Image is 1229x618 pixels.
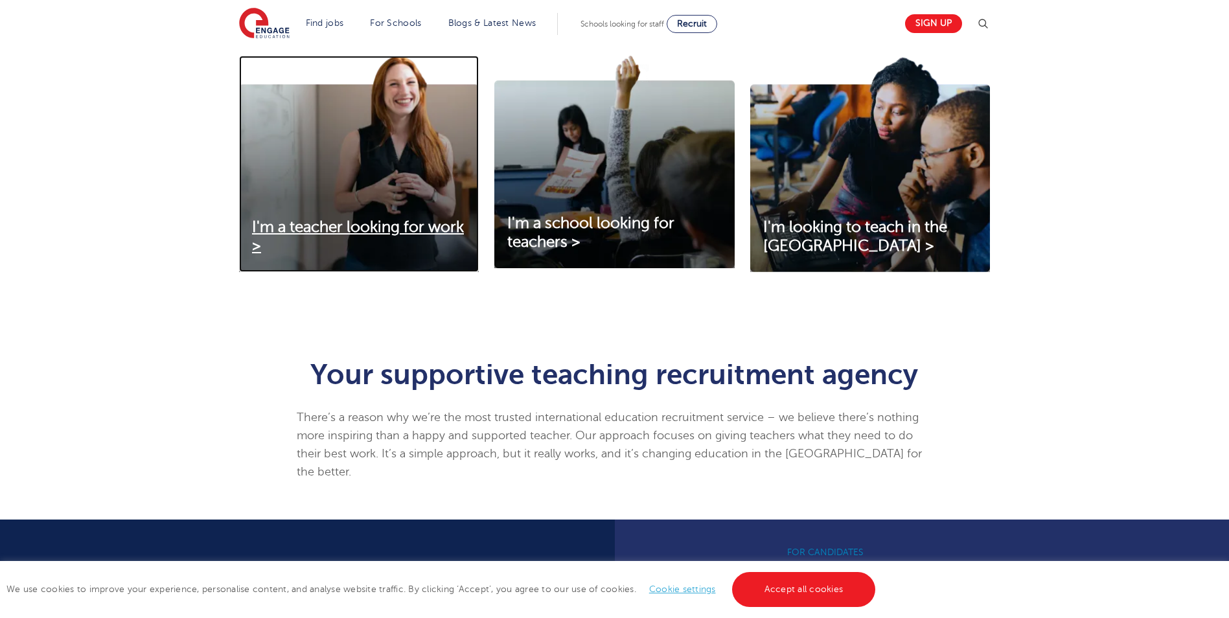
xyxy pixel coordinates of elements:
[297,360,932,389] h1: Your supportive teaching recruitment agency
[787,546,1066,559] h6: For Candidates
[239,56,479,272] img: I'm a teacher looking for work
[370,18,421,28] a: For Schools
[787,559,1066,613] h3: Why school staff prefer Engage Education over other teaching agencies
[763,218,947,255] span: I'm looking to teach in the [GEOGRAPHIC_DATA] >
[732,572,876,607] a: Accept all cookies
[667,15,717,33] a: Recruit
[252,218,464,255] span: I'm a teacher looking for work >
[494,214,734,252] a: I'm a school looking for teachers >
[306,18,344,28] a: Find jobs
[239,218,479,256] a: I'm a teacher looking for work >
[297,411,922,478] span: There’s a reason why we’re the most trusted international education recruitment service – we beli...
[677,19,707,29] span: Recruit
[448,18,536,28] a: Blogs & Latest News
[649,584,716,594] a: Cookie settings
[507,214,674,251] span: I'm a school looking for teachers >
[580,19,664,29] span: Schools looking for staff
[6,584,879,594] span: We use cookies to improve your experience, personalise content, and analyse website traffic. By c...
[494,56,734,268] img: I'm a school looking for teachers
[239,8,290,40] img: Engage Education
[750,56,990,272] img: I'm looking to teach in the UK
[905,14,962,33] a: Sign up
[750,218,990,256] a: I'm looking to teach in the [GEOGRAPHIC_DATA] >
